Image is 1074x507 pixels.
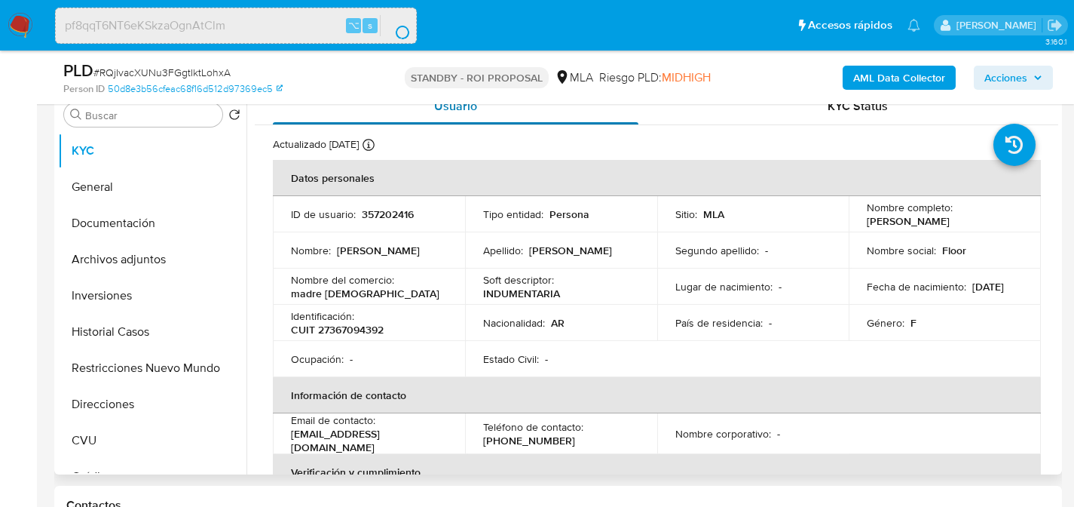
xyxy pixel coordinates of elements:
[910,316,916,330] p: F
[972,280,1004,293] p: [DATE]
[675,207,697,221] p: Sitio :
[1045,35,1066,48] span: 3.160.1
[779,280,782,293] p: -
[56,16,416,35] input: Buscar usuario o caso...
[70,109,82,121] button: Buscar
[58,422,246,459] button: CVU
[599,69,711,86] span: Riesgo PLD:
[867,316,904,330] p: Género :
[291,352,344,366] p: Ocupación :
[483,434,575,447] p: [PHONE_NUMBER]
[380,15,411,36] button: search-icon
[58,205,246,241] button: Documentación
[368,18,372,32] span: s
[483,352,539,366] p: Estado Civil :
[765,244,768,257] p: -
[942,244,966,257] p: Floor
[273,377,1041,413] th: Información de contacto
[58,169,246,205] button: General
[483,420,583,434] p: Teléfono de contacto :
[675,280,773,293] p: Lugar de nacimiento :
[1047,17,1063,33] a: Salir
[58,314,246,350] button: Historial Casos
[956,18,1042,32] p: facundo.marin@mercadolibre.com
[907,19,920,32] a: Notificaciones
[769,316,772,330] p: -
[291,273,394,287] p: Nombre del comercio :
[483,244,523,257] p: Apellido :
[273,160,1041,196] th: Datos personales
[58,133,246,169] button: KYC
[675,427,771,441] p: Nombre corporativo :
[808,17,892,33] span: Accesos rápidos
[529,244,612,257] p: [PERSON_NAME]
[662,69,711,86] span: MIDHIGH
[777,427,780,441] p: -
[58,350,246,386] button: Restricciones Nuevo Mundo
[853,66,945,90] b: AML Data Collector
[58,241,246,278] button: Archivos adjuntos
[867,280,966,293] p: Fecha de nacimiento :
[703,207,724,221] p: MLA
[108,82,283,96] a: 50d8e3b56cfeac68f16d512d97369ec5
[291,207,356,221] p: ID de usuario :
[483,207,543,221] p: Tipo entidad :
[405,67,549,88] p: STANDBY - ROI PROPOSAL
[483,273,554,287] p: Soft descriptor :
[291,413,375,427] p: Email de contacto :
[551,316,565,330] p: AR
[63,82,105,96] b: Person ID
[273,137,359,152] p: Actualizado [DATE]
[93,65,231,80] span: # RQjIvacXUNu3FGgtIktLohxA
[843,66,956,90] button: AML Data Collector
[362,207,414,221] p: 357202416
[228,109,240,125] button: Volver al orden por defecto
[291,427,441,454] p: [EMAIL_ADDRESS][DOMAIN_NAME]
[337,244,420,257] p: [PERSON_NAME]
[984,66,1027,90] span: Acciones
[273,454,1041,490] th: Verificación y cumplimiento
[675,316,763,330] p: País de residencia :
[974,66,1053,90] button: Acciones
[85,109,216,122] input: Buscar
[675,244,759,257] p: Segundo apellido :
[828,97,888,115] span: KYC Status
[291,309,354,323] p: Identificación :
[58,278,246,314] button: Inversiones
[291,244,331,257] p: Nombre :
[867,201,953,214] p: Nombre completo :
[867,214,950,228] p: [PERSON_NAME]
[58,386,246,422] button: Direcciones
[291,323,384,336] p: CUIT 27367094392
[63,58,93,82] b: PLD
[867,244,936,257] p: Nombre social :
[350,352,353,366] p: -
[545,352,548,366] p: -
[348,18,360,32] span: ⌥
[483,287,560,300] p: INDUMENTARIA
[555,69,593,86] div: MLA
[434,97,477,115] span: Usuario
[58,459,246,495] button: Créditos
[291,287,439,300] p: madre [DEMOGRAPHIC_DATA]
[549,207,589,221] p: Persona
[483,316,545,330] p: Nacionalidad :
